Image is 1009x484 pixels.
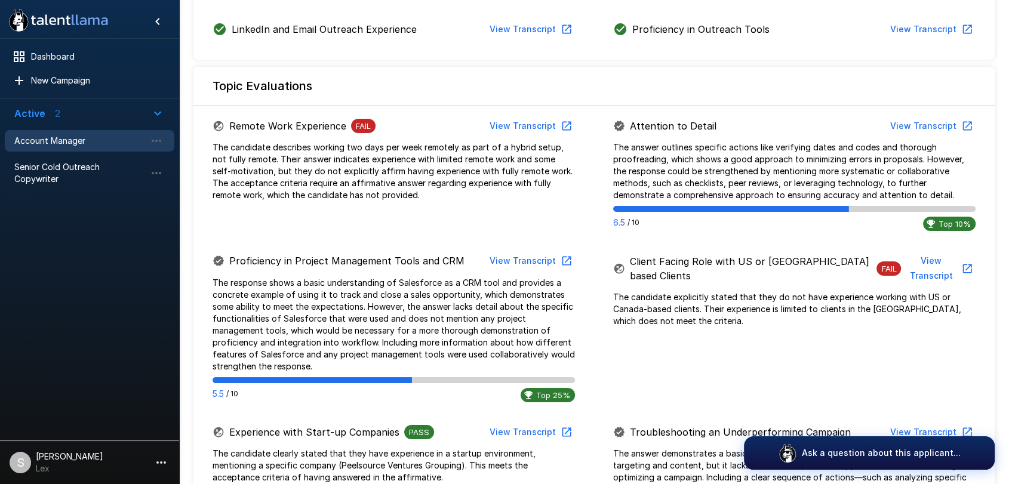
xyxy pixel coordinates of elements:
[613,141,976,201] p: The answer outlines specific actions like verifying dates and codes and thorough proofreading, wh...
[630,254,872,283] p: Client Facing Role with US or [GEOGRAPHIC_DATA] based Clients
[632,22,770,36] p: Proficiency in Outreach Tools
[351,121,376,131] span: FAIL
[485,421,575,443] button: View Transcript
[934,219,976,229] span: Top 10%
[613,291,976,327] p: The candidate explicitly stated that they do not have experience working with US or Canada-based ...
[229,425,399,439] p: Experience with Start-up Companies
[744,436,995,470] button: Ask a question about this applicant...
[232,22,417,36] p: LinkedIn and Email Outreach Experience
[630,119,716,133] p: Attention to Detail
[778,443,797,463] img: logo_glasses@2x.png
[226,388,238,400] span: / 10
[485,115,575,137] button: View Transcript
[531,390,575,400] span: Top 25%
[802,447,961,459] p: Ask a question about this applicant...
[876,264,901,273] span: FAIL
[485,19,575,41] button: View Transcript
[627,217,639,229] span: / 10
[213,76,312,95] h6: Topic Evaluations
[229,119,346,133] p: Remote Work Experience
[885,19,976,41] button: View Transcript
[213,388,224,400] p: 5.5
[213,141,575,201] p: The candidate describes working two days per week remotely as part of a hybrid setup, not fully r...
[404,427,434,437] span: PASS
[613,217,625,229] p: 6.5
[213,277,575,372] p: The response shows a basic understanding of Salesforce as a CRM tool and provides a concrete exam...
[630,425,851,439] p: Troubleshooting an Underperforming Campaign
[885,115,976,137] button: View Transcript
[485,250,575,272] button: View Transcript
[229,254,464,268] p: Proficiency in Project Management Tools and CRM
[213,448,575,483] p: The candidate clearly stated that they have experience in a startup environment, mentioning a spe...
[901,250,976,286] button: View Transcript
[885,421,976,443] button: View Transcript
